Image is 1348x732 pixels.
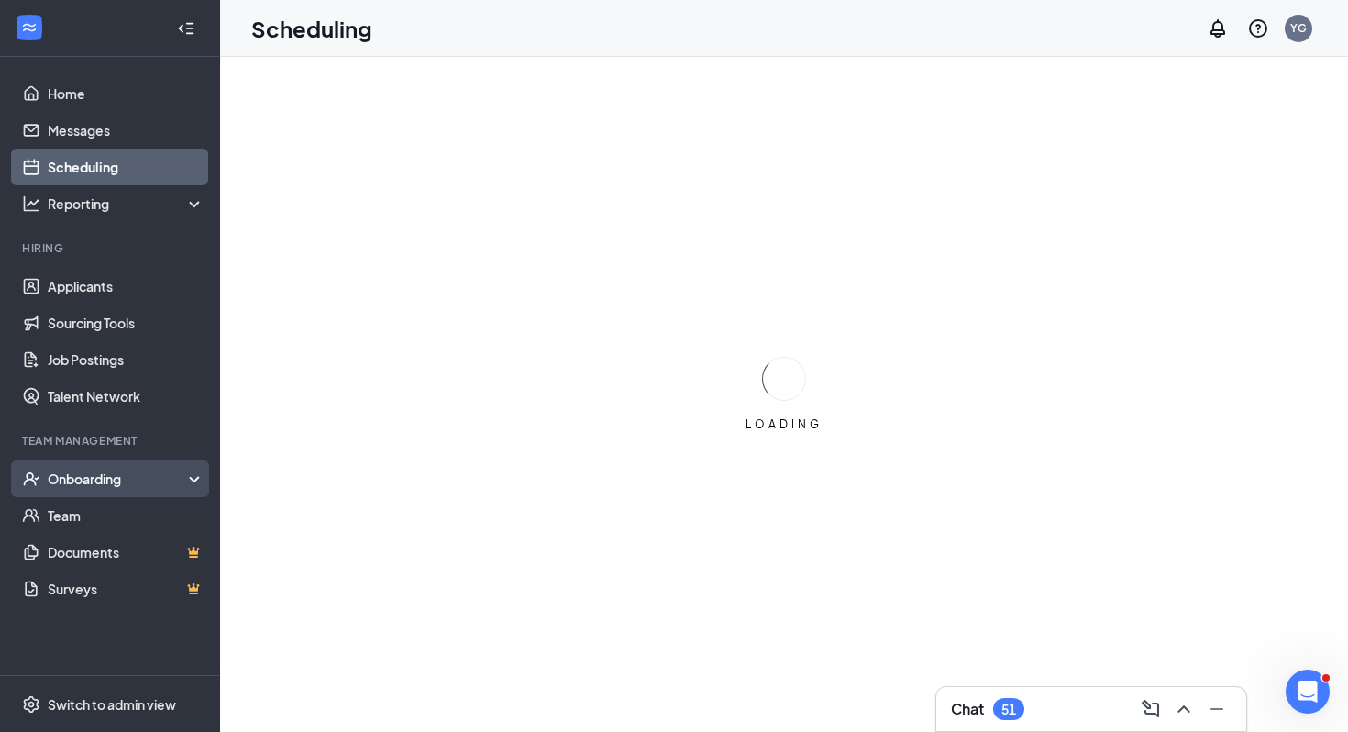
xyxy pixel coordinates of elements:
svg: Minimize [1206,698,1228,720]
div: 51 [1001,702,1016,717]
h3: Chat [951,699,984,719]
div: LOADING [738,416,830,432]
a: Sourcing Tools [48,305,204,341]
svg: WorkstreamLogo [20,18,39,37]
svg: QuestionInfo [1247,17,1269,39]
a: Job Postings [48,341,204,378]
a: Scheduling [48,149,204,185]
iframe: Intercom live chat [1286,670,1330,714]
div: Team Management [22,433,201,449]
div: Hiring [22,240,201,256]
svg: UserCheck [22,470,40,488]
a: Applicants [48,268,204,305]
div: Onboarding [48,470,189,488]
svg: ChevronUp [1173,698,1195,720]
button: ChevronUp [1169,694,1199,724]
div: YG [1290,20,1307,36]
div: Switch to admin view [48,695,176,714]
button: ComposeMessage [1136,694,1166,724]
div: Reporting [48,194,205,213]
button: Minimize [1202,694,1232,724]
a: DocumentsCrown [48,534,204,571]
a: SurveysCrown [48,571,204,607]
svg: Notifications [1207,17,1229,39]
a: Messages [48,112,204,149]
a: Team [48,497,204,534]
svg: Settings [22,695,40,714]
a: Talent Network [48,378,204,415]
svg: ComposeMessage [1140,698,1162,720]
svg: Analysis [22,194,40,213]
h1: Scheduling [251,13,372,44]
a: Home [48,75,204,112]
svg: Collapse [177,19,195,38]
